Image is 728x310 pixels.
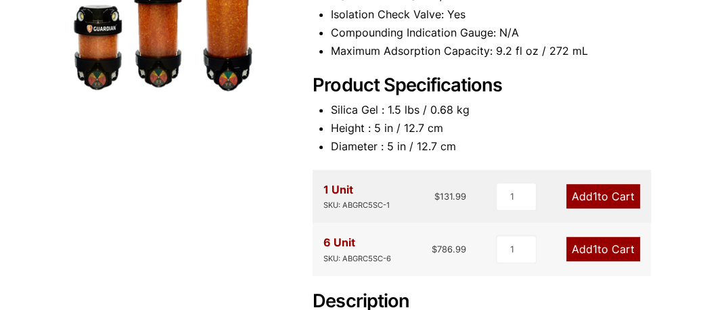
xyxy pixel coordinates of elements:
[331,5,685,24] li: Isolation Check Valve: Yes
[331,24,685,42] li: Compounding Indication Gauge: N/A
[313,74,684,97] h2: Product Specifications
[323,199,390,212] div: SKU: ABGRC5SC-1
[593,190,597,203] span: 1
[323,234,391,265] div: 6 Unit
[566,184,640,208] a: Add1to Cart
[593,242,597,256] span: 1
[331,137,685,156] li: Diameter : 5 in / 12.7 cm
[434,191,466,202] bdi: 131.99
[331,101,685,119] li: Silica Gel : 1.5 lbs / 0.68 kg
[323,252,391,265] div: SKU: ABGRC5SC-6
[331,119,685,137] li: Height : 5 in / 12.7 cm
[323,181,390,212] div: 1 Unit
[432,244,466,254] bdi: 786.99
[331,42,685,60] li: Maximum Adsorption Capacity: 9.2 fl oz / 272 mL
[432,244,437,254] span: $
[434,191,440,202] span: $
[566,237,640,261] a: Add1to Cart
